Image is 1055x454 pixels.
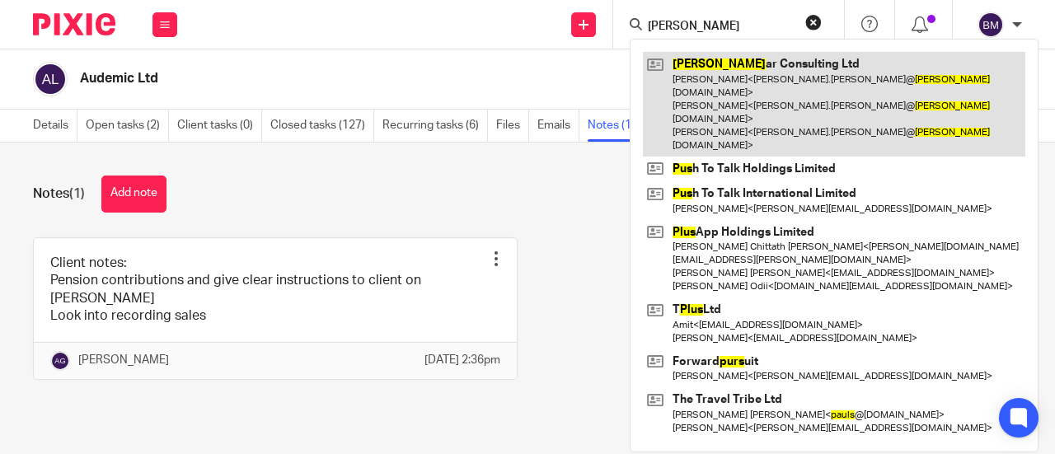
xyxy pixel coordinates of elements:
img: svg%3E [978,12,1004,38]
a: Emails [537,110,579,142]
a: Files [496,110,529,142]
a: Closed tasks (127) [270,110,374,142]
button: Add note [101,176,166,213]
img: svg%3E [33,62,68,96]
a: Recurring tasks (6) [382,110,488,142]
p: [DATE] 2:36pm [424,352,500,368]
h2: Audemic Ltd [80,70,654,87]
h1: Notes [33,185,85,203]
button: Clear [805,14,822,30]
input: Search [646,20,795,35]
img: Pixie [33,13,115,35]
a: Details [33,110,77,142]
img: svg%3E [50,351,70,371]
a: Notes (1) [588,110,644,142]
span: (1) [69,187,85,200]
a: Client tasks (0) [177,110,262,142]
p: [PERSON_NAME] [78,352,169,368]
a: Open tasks (2) [86,110,169,142]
